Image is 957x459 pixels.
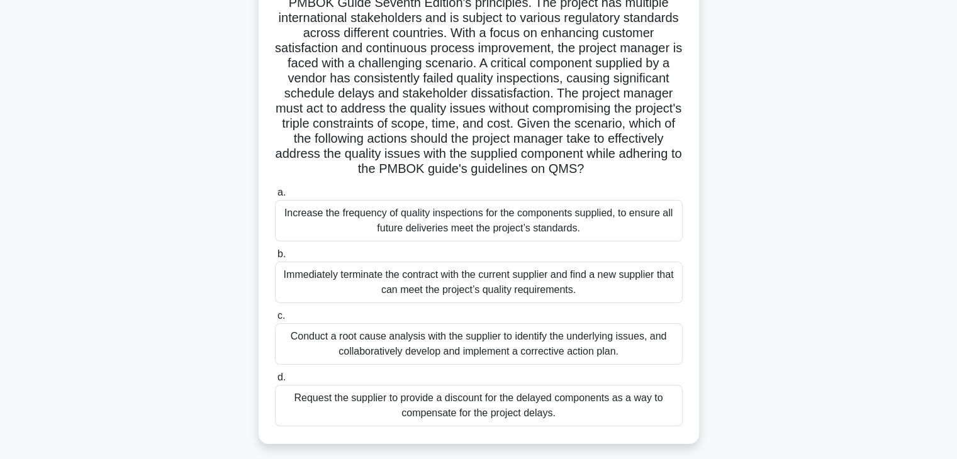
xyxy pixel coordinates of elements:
[277,372,286,382] span: d.
[277,187,286,197] span: a.
[275,262,683,303] div: Immediately terminate the contract with the current supplier and find a new supplier that can mee...
[275,385,683,426] div: Request the supplier to provide a discount for the delayed components as a way to compensate for ...
[277,248,286,259] span: b.
[277,310,285,321] span: c.
[275,200,683,241] div: Increase the frequency of quality inspections for the components supplied, to ensure all future d...
[275,323,683,365] div: Conduct a root cause analysis with the supplier to identify the underlying issues, and collaborat...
